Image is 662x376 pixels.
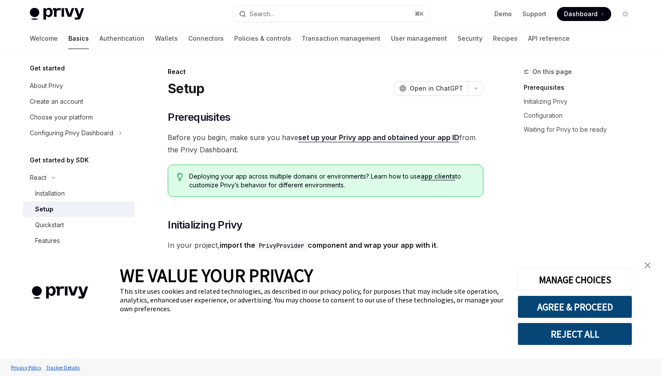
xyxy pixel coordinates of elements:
a: Connectors [188,28,224,49]
h1: Setup [168,81,204,96]
a: close banner [639,257,656,274]
button: Open in ChatGPT [394,81,468,96]
code: PrivyProvider [255,241,308,250]
button: REJECT ALL [518,323,632,345]
span: In your project, . The must wrap component or page that will use the Privy React SDK, and it is g... [168,239,483,276]
a: Dashboard [557,7,611,21]
a: Prerequisites [524,81,639,95]
div: Choose your platform [30,112,93,123]
strong: import the component and wrap your app with it [220,241,436,249]
a: Authentication [99,28,144,49]
a: set up your Privy app and obtained your app ID [298,133,459,142]
button: Search...⌘K [233,6,429,22]
button: AGREE & PROCEED [518,295,632,318]
a: Create an account [23,94,135,109]
button: Toggle dark mode [618,7,632,21]
div: React [30,172,46,183]
img: close banner [644,262,651,268]
span: On this page [532,67,572,77]
h5: Get started by SDK [30,155,89,165]
a: API reference [528,28,570,49]
a: Tracker Details [44,360,82,375]
a: Wallets [155,28,178,49]
span: ⌘ K [415,11,424,18]
a: User management [391,28,447,49]
a: Security [458,28,482,49]
a: Configuration [524,109,639,123]
span: WE VALUE YOUR PRIVACY [120,264,313,287]
a: Features [23,233,135,249]
svg: Tip [177,173,183,181]
span: Prerequisites [168,110,230,124]
a: Waiting for Privy to be ready [524,123,639,137]
div: Quickstart [35,220,64,230]
span: Open in ChatGPT [410,84,463,93]
img: light logo [30,8,84,20]
a: Initializing Privy [524,95,639,109]
h5: Get started [30,63,65,74]
a: Policies & controls [234,28,291,49]
a: About Privy [23,78,135,94]
div: This site uses cookies and related technologies, as described in our privacy policy, for purposes... [120,287,504,313]
div: Features [35,235,60,246]
span: Initializing Privy [168,218,242,232]
button: MANAGE CHOICES [518,268,632,291]
img: company logo [13,274,107,312]
div: Installation [35,188,65,199]
a: Recipes [493,28,518,49]
a: Privacy Policy [9,360,44,375]
span: Dashboard [564,10,598,18]
span: Before you begin, make sure you have from the Privy Dashboard. [168,131,483,156]
a: Installation [23,186,135,201]
span: Deploying your app across multiple domains or environments? Learn how to use to customize Privy’s... [189,172,474,190]
a: Demo [494,10,512,18]
div: Search... [250,9,274,19]
a: Support [522,10,546,18]
div: React [168,67,483,76]
a: app clients [421,172,455,180]
a: Quickstart [23,217,135,233]
div: Configuring Privy Dashboard [30,128,113,138]
a: Setup [23,201,135,217]
div: Setup [35,204,53,214]
a: Basics [68,28,89,49]
a: Transaction management [302,28,380,49]
div: About Privy [30,81,63,91]
a: Choose your platform [23,109,135,125]
div: Create an account [30,96,83,107]
a: Welcome [30,28,58,49]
